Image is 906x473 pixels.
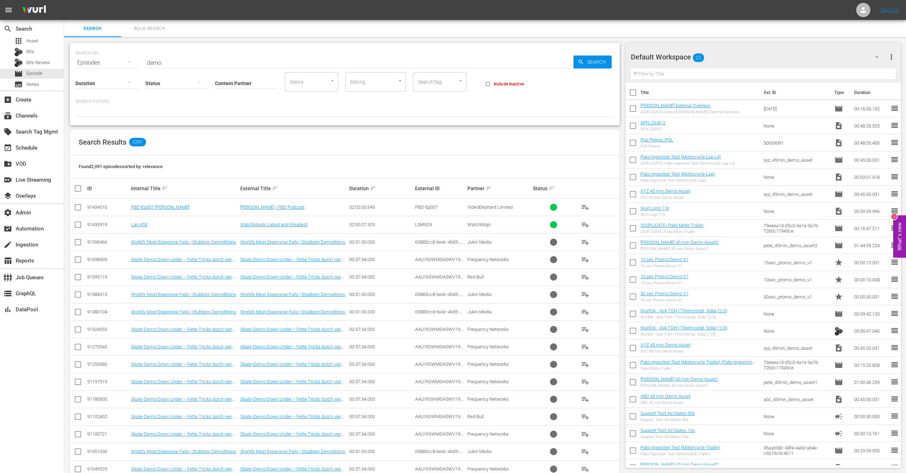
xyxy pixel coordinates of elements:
[640,240,718,245] a: [PERSON_NAME] 45 min Demo Asset2
[581,447,590,456] span: playlist_add
[640,229,703,234] div: (DUPLICATE) Pako Moto-Trailer
[761,100,832,117] td: [DATE]
[4,160,12,168] span: VOD
[581,343,590,351] span: playlist_add
[329,77,336,84] button: Open
[131,292,236,297] a: World's Most Expensive Fails | Stubborn Demolitions
[349,222,413,227] div: 02:00:07.923
[240,431,344,442] a: Skate-Demo Down Under – Fette Tricks durch vier Städte
[577,443,594,460] button: playlist_add
[851,134,890,151] td: 00:48:05.400
[75,53,138,73] div: Episodes
[834,258,843,267] span: Promo
[87,239,129,245] div: 91398466
[640,332,727,337] div: WurlQA - Ask TOH | Thermostat, Solar (1/3)
[640,417,695,422] div: Support Test Ad Slates 30s
[760,83,830,103] th: Ext. ID
[851,168,890,186] td: 00:03:01.418
[834,344,843,352] span: Video
[761,117,832,134] td: None
[467,414,484,419] span: Red Bull
[240,239,345,245] a: World's Most Expensive Fails | Stubborn Demolitions
[457,77,464,84] button: Open
[87,292,129,297] div: 91388313
[581,308,590,316] span: playlist_add
[890,275,899,284] span: reorder
[581,430,590,438] span: playlist_add
[834,121,843,130] span: Video
[467,292,492,297] span: Jukin Media
[890,258,899,266] span: reorder
[467,396,509,402] span: Frequency Networks
[834,139,843,147] span: Video
[851,357,890,374] td: 00:15:20.858
[272,185,278,192] span: sort
[581,203,590,212] span: playlist_add
[131,379,235,390] a: Skate-Demo Down Under – Fette Tricks durch vier Städte
[640,281,688,285] div: 10 sec Promo Demo V1
[577,373,594,390] button: playlist_add
[851,305,890,322] td: 00:09:42.120
[415,257,464,267] span: AALYXGWMGA5WV19GJL0K
[79,164,163,169] span: Found 2,091 episodes sorted by: relevance
[87,362,129,367] div: 91250680
[581,395,590,404] span: playlist_add
[87,327,129,332] div: 91324053
[834,275,843,284] span: Promo
[577,269,594,286] button: playlist_add
[87,274,129,280] div: 91395119
[415,239,462,250] span: 65885cc8-6e4c-40d5-af66-019eb8d2f6ae
[640,394,690,399] a: ABC 45 min Demo Asset
[349,414,413,419] div: 00:37:34.000
[129,138,146,146] span: 2,091
[640,110,739,114] div: (DUPLICATE) Copy of [PERSON_NAME] External Overlays
[640,223,703,228] a: (DUPLICATE) Pako Moto-Trailer
[415,344,464,355] span: AALYXGWMGA5WV19GJL0K
[577,199,594,216] button: playlist_add
[131,396,235,407] a: Skate-Demo Down Under – Fette Tricks durch vier Städte
[834,395,843,404] span: Video
[577,321,594,338] button: playlist_add
[240,204,304,210] a: [PERSON_NAME] | PBD Podcast
[349,327,413,332] div: 00:37:34.000
[131,257,235,267] a: Skate-Demo Down Under – Fette Tricks durch vier Städte
[834,412,843,421] span: Ad
[370,185,376,192] span: sort
[890,121,899,130] span: reorder
[577,338,594,355] button: playlist_add
[397,77,403,84] button: Open
[131,414,235,425] a: Skate-Demo Down Under – Fette Tricks durch vier Städte
[890,309,899,318] span: reorder
[581,378,590,386] span: playlist_add
[581,220,590,229] span: playlist_add
[349,379,413,384] div: 00:37:34.000
[851,237,890,254] td: 01:44:59.224
[890,104,899,113] span: reorder
[640,188,690,194] a: XYZ 45 min Demo Asset
[467,257,509,262] span: Frequency Networks
[761,134,832,151] td: 50009091
[240,184,347,193] div: External Title
[851,322,890,339] td: 00:00:47.040
[349,204,413,210] div: 02:02:00.643
[581,290,590,299] span: playlist_add
[4,6,13,14] span: menu
[890,207,899,215] span: reorder
[640,291,688,296] a: 30 sec Promo Demo V1
[125,25,174,33] span: Bulk Search
[890,241,899,249] span: reorder
[640,359,755,370] a: Pako Ingestion Test (Motorcycle Trailer) (Pako Ingestion Test (No Ads Variant) AAA)
[640,308,727,313] a: WurlQA - Ask TOH | Thermostat, Solar (2/3)
[87,379,129,384] div: 91197519
[4,192,12,200] span: Overlays
[162,185,168,192] span: sort
[761,391,832,408] td: abc_45min_demo_asset
[834,156,843,164] span: Episode
[486,185,492,192] span: sort
[14,69,23,78] span: Episode
[640,161,735,166] div: (DUPLICATE) Pako Ingestion Test (Motorcycle Lap L4)
[761,271,832,288] td: 10sec_promo_demo_v1
[4,240,12,249] span: Ingestion
[467,327,509,332] span: Frequency Networks
[834,241,843,250] span: Episode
